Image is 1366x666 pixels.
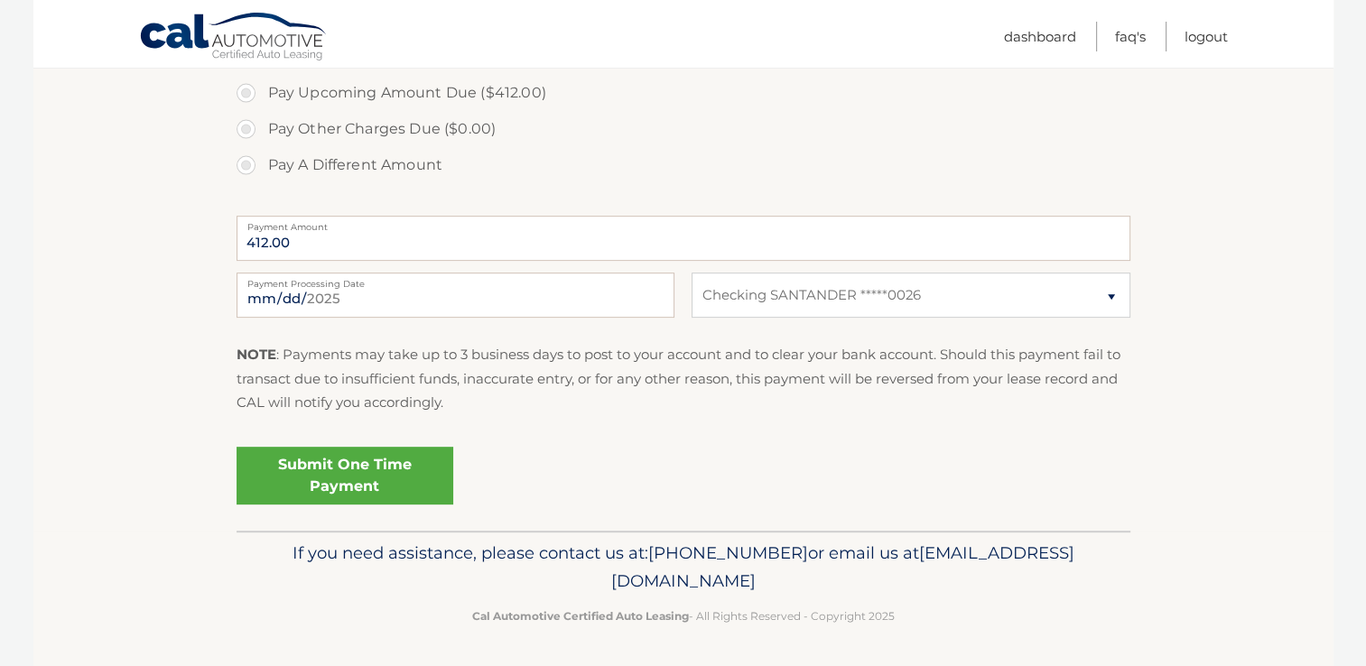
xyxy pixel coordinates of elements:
[237,216,1130,230] label: Payment Amount
[237,343,1130,414] p: : Payments may take up to 3 business days to post to your account and to clear your bank account....
[237,111,1130,147] label: Pay Other Charges Due ($0.00)
[237,273,674,318] input: Payment Date
[1115,22,1146,51] a: FAQ's
[237,346,276,363] strong: NOTE
[648,542,808,563] span: [PHONE_NUMBER]
[237,273,674,287] label: Payment Processing Date
[248,606,1119,625] p: - All Rights Reserved - Copyright 2025
[1185,22,1228,51] a: Logout
[237,447,453,504] a: Submit One Time Payment
[248,539,1119,597] p: If you need assistance, please contact us at: or email us at
[237,75,1130,111] label: Pay Upcoming Amount Due ($412.00)
[237,147,1130,183] label: Pay A Different Amount
[472,609,689,623] strong: Cal Automotive Certified Auto Leasing
[237,216,1130,261] input: Payment Amount
[1004,22,1076,51] a: Dashboard
[139,12,329,64] a: Cal Automotive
